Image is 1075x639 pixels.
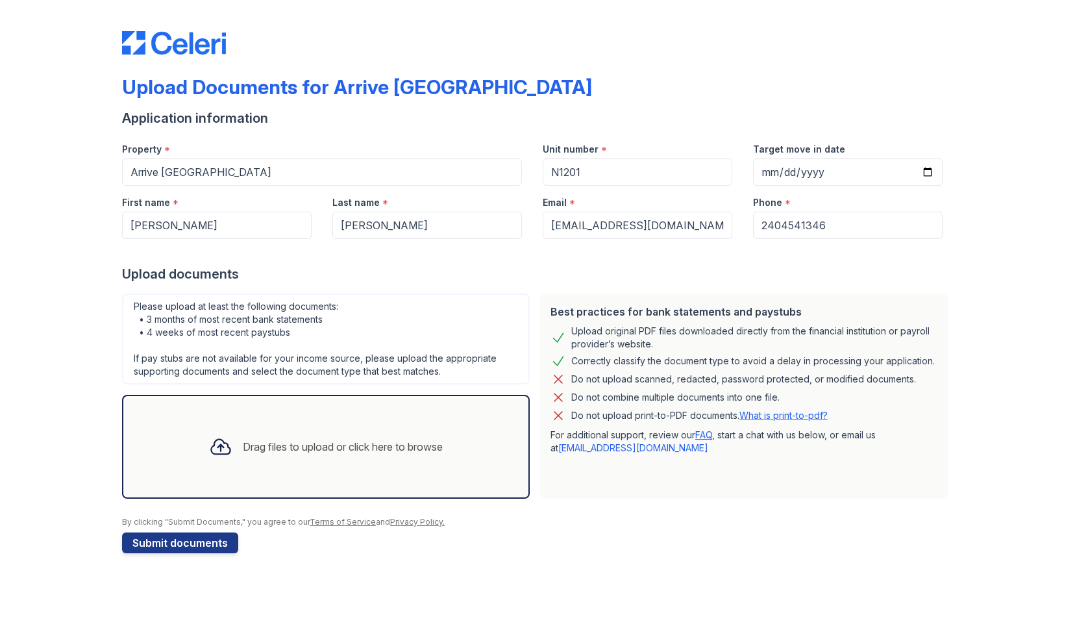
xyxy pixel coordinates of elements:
[122,196,170,209] label: First name
[753,196,782,209] label: Phone
[122,532,238,553] button: Submit documents
[1020,587,1062,626] iframe: chat widget
[390,517,445,527] a: Privacy Policy.
[543,196,567,209] label: Email
[310,517,376,527] a: Terms of Service
[695,429,712,440] a: FAQ
[122,143,162,156] label: Property
[122,109,953,127] div: Application information
[122,31,226,55] img: CE_Logo_Blue-a8612792a0a2168367f1c8372b55b34899dd931a85d93a1a3d3e32e68fde9ad4.png
[571,353,935,369] div: Correctly classify the document type to avoid a delay in processing your application.
[550,429,937,455] p: For additional support, review our , start a chat with us below, or email us at
[571,371,916,387] div: Do not upload scanned, redacted, password protected, or modified documents.
[243,439,443,455] div: Drag files to upload or click here to browse
[571,390,780,405] div: Do not combine multiple documents into one file.
[571,325,937,351] div: Upload original PDF files downloaded directly from the financial institution or payroll provider’...
[558,442,708,453] a: [EMAIL_ADDRESS][DOMAIN_NAME]
[122,75,592,99] div: Upload Documents for Arrive [GEOGRAPHIC_DATA]
[122,517,953,527] div: By clicking "Submit Documents," you agree to our and
[122,265,953,283] div: Upload documents
[571,409,828,422] p: Do not upload print-to-PDF documents.
[753,143,845,156] label: Target move in date
[332,196,380,209] label: Last name
[543,143,599,156] label: Unit number
[122,294,530,384] div: Please upload at least the following documents: • 3 months of most recent bank statements • 4 wee...
[739,410,828,421] a: What is print-to-pdf?
[550,304,937,319] div: Best practices for bank statements and paystubs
